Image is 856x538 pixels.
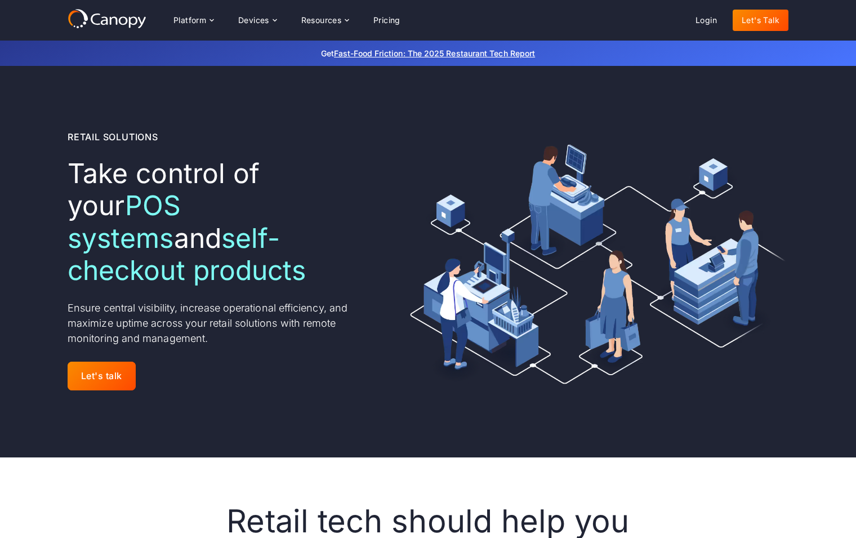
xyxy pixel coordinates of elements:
a: Login [686,10,726,31]
em: POS systems [68,189,181,255]
div: Retail Solutions [68,130,158,144]
p: Ensure central visibility, increase operational efficiency, and maximize uptime across your retai... [68,300,373,346]
div: Let's talk [81,371,122,381]
div: Platform [173,16,206,24]
em: self-checkout products [68,221,306,287]
a: Let's Talk [733,10,788,31]
div: Devices [238,16,269,24]
h1: Take control of your and [68,157,373,287]
a: Pricing [364,10,409,31]
a: Let's talk [68,362,136,390]
p: Get [152,47,704,59]
div: Resources [301,16,342,24]
a: Fast-Food Friction: The 2025 Restaurant Tech Report [334,48,535,58]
